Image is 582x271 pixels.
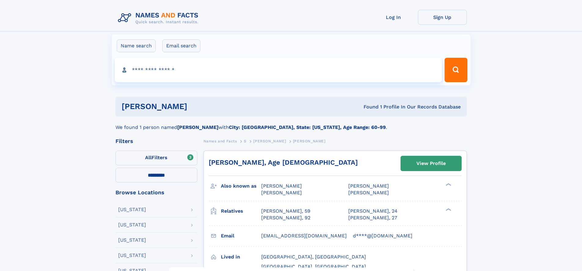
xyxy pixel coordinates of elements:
[348,183,389,189] span: [PERSON_NAME]
[115,151,197,165] label: Filters
[275,104,461,110] div: Found 1 Profile In Our Records Database
[117,39,156,52] label: Name search
[118,207,146,212] div: [US_STATE]
[221,181,261,191] h3: Also known as
[118,253,146,258] div: [US_STATE]
[293,139,326,143] span: [PERSON_NAME]
[261,190,302,196] span: [PERSON_NAME]
[221,231,261,241] h3: Email
[348,208,397,214] a: [PERSON_NAME], 24
[115,116,467,131] div: We found 1 person named with .
[261,233,347,239] span: [EMAIL_ADDRESS][DOMAIN_NAME]
[416,156,446,170] div: View Profile
[115,190,197,195] div: Browse Locations
[221,206,261,216] h3: Relatives
[348,190,389,196] span: [PERSON_NAME]
[115,10,203,26] img: Logo Names and Facts
[253,137,286,145] a: [PERSON_NAME]
[401,156,461,171] a: View Profile
[118,222,146,227] div: [US_STATE]
[115,58,442,82] input: search input
[261,214,310,221] a: [PERSON_NAME], 92
[221,252,261,262] h3: Lived in
[229,124,386,130] b: City: [GEOGRAPHIC_DATA], State: [US_STATE], Age Range: 60-99
[177,124,218,130] b: [PERSON_NAME]
[261,183,302,189] span: [PERSON_NAME]
[244,137,247,145] a: S
[444,183,452,187] div: ❯
[445,58,467,82] button: Search Button
[162,39,200,52] label: Email search
[122,103,276,110] h1: [PERSON_NAME]
[261,208,310,214] a: [PERSON_NAME], 59
[369,10,418,25] a: Log In
[118,238,146,243] div: [US_STATE]
[444,207,452,211] div: ❯
[418,10,467,25] a: Sign Up
[115,138,197,144] div: Filters
[261,254,366,260] span: [GEOGRAPHIC_DATA], [GEOGRAPHIC_DATA]
[145,155,152,160] span: All
[244,139,247,143] span: S
[203,137,237,145] a: Names and Facts
[261,264,366,269] span: [GEOGRAPHIC_DATA], [GEOGRAPHIC_DATA]
[348,214,397,221] a: [PERSON_NAME], 27
[209,159,358,166] a: [PERSON_NAME], Age [DEMOGRAPHIC_DATA]
[253,139,286,143] span: [PERSON_NAME]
